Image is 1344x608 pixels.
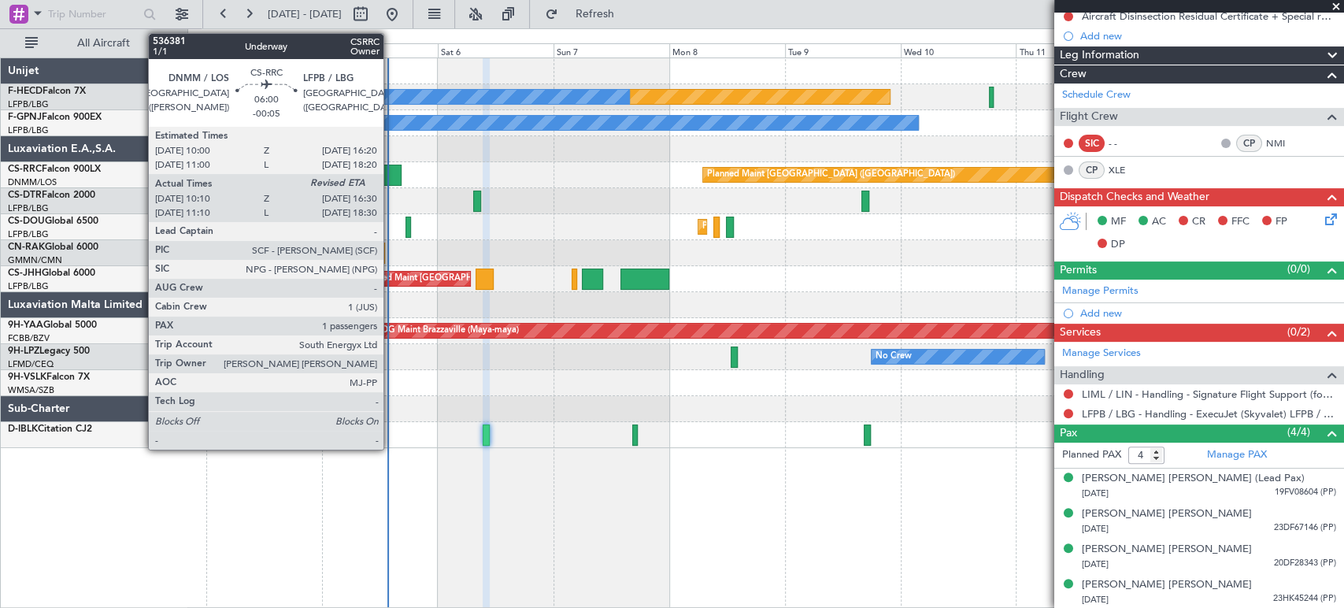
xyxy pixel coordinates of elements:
a: FCBB/BZV [8,332,50,344]
a: NMI [1266,136,1301,150]
a: CS-JHHGlobal 6000 [8,269,95,278]
span: MF [1111,214,1126,230]
span: D-IBLK [8,424,38,434]
div: Mon 8 [669,43,785,57]
span: [DATE] - [DATE] [268,7,342,21]
span: CS-RRC [8,165,42,174]
span: 20DF28343 (PP) [1274,557,1336,570]
div: [PERSON_NAME] [PERSON_NAME] (Lead Pax) [1082,471,1305,487]
label: Planned PAX [1062,447,1121,463]
div: [PERSON_NAME] [PERSON_NAME] [1082,577,1252,593]
a: LFPB/LBG [8,280,49,292]
div: No Crew [326,111,362,135]
a: Manage Permits [1062,284,1139,299]
span: Refresh [561,9,628,20]
span: F-GPNJ [8,113,42,122]
a: F-GPNJFalcon 900EX [8,113,102,122]
div: AOG Maint Brazzaville (Maya-maya) [374,319,518,343]
a: XLE [1109,163,1144,177]
a: D-IBLKCitation CJ2 [8,424,92,434]
div: [DATE] [191,32,217,45]
span: All Aircraft [41,38,166,49]
div: - - [1109,136,1144,150]
div: CP [1079,161,1105,179]
a: 9H-LPZLegacy 500 [8,347,90,356]
a: LFMD/CEQ [8,358,54,370]
span: AC [1152,214,1166,230]
a: LFPB/LBG [8,98,49,110]
a: LFPB/LBG [8,124,49,136]
div: CP [1236,135,1262,152]
a: LFPB/LBG [8,228,49,240]
a: CN-RAKGlobal 6000 [8,243,98,252]
a: 9H-YAAGlobal 5000 [8,321,97,330]
a: 9H-VSLKFalcon 7X [8,373,90,382]
div: Add new [1080,306,1336,320]
div: [PERSON_NAME] [PERSON_NAME] [1082,542,1252,558]
div: Planned Maint [GEOGRAPHIC_DATA] ([GEOGRAPHIC_DATA]) [702,215,950,239]
div: [PERSON_NAME] [PERSON_NAME] [1082,506,1252,522]
a: LIML / LIN - Handling - Signature Flight Support (formely Prime Avn) LIML / LIN [1082,387,1336,401]
span: 23HK45244 (PP) [1273,592,1336,606]
span: CS-DOU [8,217,45,226]
span: Handling [1060,366,1105,384]
div: No Crew [876,345,912,369]
span: (0/2) [1287,324,1310,340]
span: F-HECD [8,87,43,96]
a: CS-DOUGlobal 6500 [8,217,98,226]
a: WMSA/SZB [8,384,54,396]
a: Manage PAX [1207,447,1267,463]
span: Dispatch Checks and Weather [1060,188,1209,206]
span: Pax [1060,424,1077,443]
a: F-HECDFalcon 7X [8,87,86,96]
span: FFC [1231,214,1250,230]
button: Refresh [538,2,632,27]
span: Leg Information [1060,46,1139,65]
a: GMMN/CMN [8,254,62,266]
span: 23DF67146 (PP) [1274,521,1336,535]
div: Fri 5 [322,43,438,57]
span: [DATE] [1082,594,1109,606]
div: Tue 9 [785,43,901,57]
a: CS-RRCFalcon 900LX [8,165,101,174]
span: CS-JHH [8,269,42,278]
span: [DATE] [1082,558,1109,570]
a: DNMM/LOS [8,176,57,188]
div: Thu 11 [1016,43,1131,57]
div: Planned Maint [GEOGRAPHIC_DATA] ([GEOGRAPHIC_DATA]) [360,267,608,291]
span: (4/4) [1287,424,1310,440]
span: (0/0) [1287,261,1310,277]
a: LFPB/LBG [8,202,49,214]
span: Crew [1060,65,1087,83]
a: Manage Services [1062,346,1141,361]
div: Wed 10 [901,43,1016,57]
div: Sun 7 [554,43,669,57]
span: [DATE] [1082,488,1109,499]
a: Schedule Crew [1062,87,1131,103]
a: LFPB / LBG - Handling - ExecuJet (Skyvalet) LFPB / LBG [1082,407,1336,421]
div: Add new [1080,29,1336,43]
button: All Aircraft [17,31,171,56]
span: FP [1276,214,1287,230]
span: DP [1111,237,1125,253]
span: Services [1060,324,1101,342]
span: CR [1192,214,1205,230]
span: CN-RAK [8,243,45,252]
span: CS-DTR [8,191,42,200]
span: 9H-LPZ [8,347,39,356]
span: Flight Crew [1060,108,1118,126]
input: Trip Number [48,2,139,26]
span: Permits [1060,261,1097,280]
span: 19FV08604 (PP) [1275,486,1336,499]
span: 9H-VSLK [8,373,46,382]
div: SIC [1079,135,1105,152]
span: [DATE] [1082,523,1109,535]
a: CS-DTRFalcon 2000 [8,191,95,200]
div: Aircraft Disinsection Residual Certificate + Special request [1082,9,1336,23]
span: 9H-YAA [8,321,43,330]
div: Thu 4 [206,43,322,57]
div: Planned Maint [GEOGRAPHIC_DATA] ([GEOGRAPHIC_DATA]) [707,163,955,187]
div: Sat 6 [438,43,554,57]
